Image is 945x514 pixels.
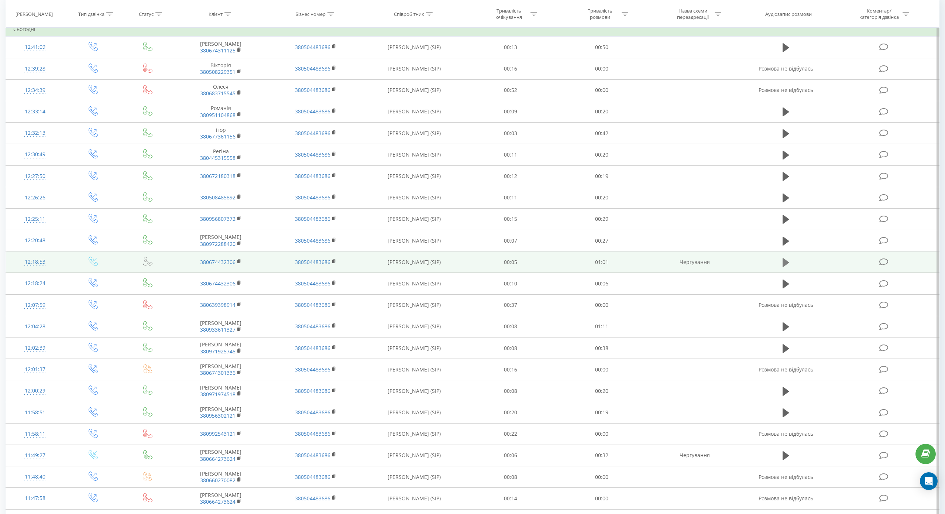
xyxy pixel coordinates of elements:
[173,316,268,337] td: [PERSON_NAME]
[295,258,330,265] a: 380504483686
[363,488,465,509] td: [PERSON_NAME] (SIP)
[295,215,330,222] a: 380504483686
[13,276,57,291] div: 12:18:24
[363,165,465,187] td: [PERSON_NAME] (SIP)
[295,452,330,459] a: 380504483686
[200,430,236,437] a: 380992543121
[13,427,57,441] div: 11:58:11
[295,473,330,480] a: 380504483686
[13,362,57,377] div: 12:01:37
[556,251,647,273] td: 01:01
[6,22,939,37] td: Сьогодні
[489,8,529,20] div: Тривалість очікування
[759,301,813,308] span: Розмова не відбулась
[173,230,268,251] td: [PERSON_NAME]
[920,472,938,490] div: Open Intercom Messenger
[200,133,236,140] a: 380677361156
[465,466,556,488] td: 00:08
[465,187,556,208] td: 00:11
[556,123,647,144] td: 00:42
[200,477,236,484] a: 380660270082
[363,316,465,337] td: [PERSON_NAME] (SIP)
[647,251,742,273] td: Чергування
[173,380,268,402] td: [PERSON_NAME]
[556,187,647,208] td: 00:20
[173,466,268,488] td: [PERSON_NAME]
[363,402,465,423] td: [PERSON_NAME] (SIP)
[580,8,620,20] div: Тривалість розмови
[13,83,57,97] div: 12:34:39
[556,466,647,488] td: 00:00
[759,65,813,72] span: Розмова не відбулась
[295,280,330,287] a: 380504483686
[200,47,236,54] a: 380674311125
[13,255,57,269] div: 12:18:53
[295,387,330,394] a: 380504483686
[295,194,330,201] a: 380504483686
[295,430,330,437] a: 380504483686
[13,448,57,463] div: 11:49:27
[295,151,330,158] a: 380504483686
[200,154,236,161] a: 380445315558
[13,298,57,312] div: 12:07:59
[759,366,813,373] span: Розмова не відбулась
[556,58,647,79] td: 00:00
[13,341,57,355] div: 12:02:39
[295,11,326,17] div: Бізнес номер
[200,258,236,265] a: 380674432306
[556,79,647,101] td: 00:00
[200,498,236,505] a: 380664273624
[200,369,236,376] a: 380674301336
[200,412,236,419] a: 380956302121
[465,208,556,230] td: 00:15
[173,144,268,165] td: Регіна
[173,79,268,101] td: Олеся
[16,11,53,17] div: [PERSON_NAME]
[556,445,647,466] td: 00:32
[556,273,647,294] td: 00:06
[363,187,465,208] td: [PERSON_NAME] (SIP)
[13,470,57,484] div: 11:48:40
[465,165,556,187] td: 00:12
[556,208,647,230] td: 00:29
[13,491,57,506] div: 11:47:58
[363,79,465,101] td: [PERSON_NAME] (SIP)
[173,402,268,423] td: [PERSON_NAME]
[465,273,556,294] td: 00:10
[200,348,236,355] a: 380971925745
[200,90,236,97] a: 380683715545
[200,280,236,287] a: 380674432306
[13,62,57,76] div: 12:39:28
[13,384,57,398] div: 12:00:29
[556,101,647,122] td: 00:20
[173,359,268,380] td: [PERSON_NAME]
[173,123,268,144] td: ігор
[556,380,647,402] td: 00:20
[465,230,556,251] td: 00:07
[13,126,57,140] div: 12:32:13
[465,58,556,79] td: 00:16
[200,112,236,119] a: 380951104868
[173,488,268,509] td: [PERSON_NAME]
[173,445,268,466] td: [PERSON_NAME]
[13,319,57,334] div: 12:04:28
[673,8,713,20] div: Назва схеми переадресації
[295,366,330,373] a: 380504483686
[363,58,465,79] td: [PERSON_NAME] (SIP)
[363,380,465,402] td: [PERSON_NAME] (SIP)
[465,79,556,101] td: 00:52
[13,405,57,420] div: 11:58:51
[465,488,556,509] td: 00:14
[556,230,647,251] td: 00:27
[759,430,813,437] span: Розмова не відбулась
[295,130,330,137] a: 380504483686
[13,233,57,248] div: 12:20:48
[759,473,813,480] span: Розмова не відбулась
[556,294,647,316] td: 00:00
[295,86,330,93] a: 380504483686
[465,337,556,359] td: 00:08
[465,123,556,144] td: 00:03
[173,58,268,79] td: Вікторія
[363,359,465,380] td: [PERSON_NAME] (SIP)
[363,294,465,316] td: [PERSON_NAME] (SIP)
